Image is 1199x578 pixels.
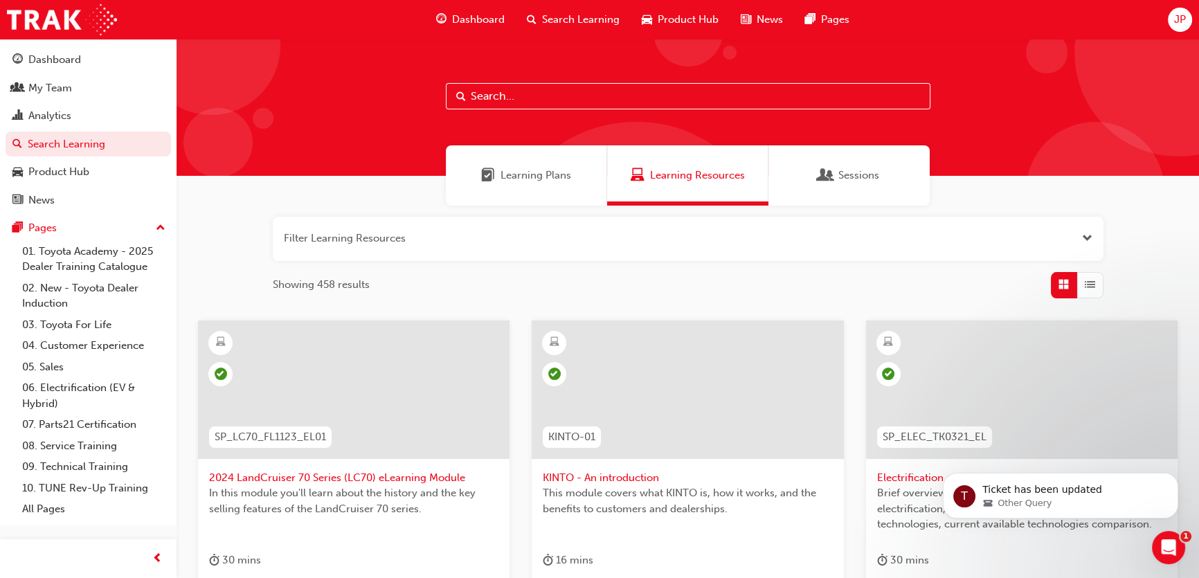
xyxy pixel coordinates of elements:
span: learningResourceType_ELEARNING-icon [550,334,559,352]
span: car-icon [12,166,23,179]
a: Learning ResourcesLearning Resources [607,145,768,206]
a: Search Learning [6,132,171,157]
span: learningRecordVerb_COMPLETE-icon [882,368,894,380]
span: Pages [821,12,849,28]
a: 07. Parts21 Certification [17,414,171,435]
a: 04. Customer Experience [17,335,171,356]
span: pages-icon [12,222,23,235]
a: 08. Service Training [17,435,171,457]
span: people-icon [12,82,23,95]
span: JP [1174,12,1186,28]
div: 30 mins [209,552,261,569]
div: Analytics [28,108,71,124]
a: pages-iconPages [794,6,860,34]
span: guage-icon [12,54,23,66]
span: 2024 LandCruiser 70 Series (LC70) eLearning Module [209,470,498,486]
span: up-icon [156,219,165,237]
span: search-icon [12,138,22,151]
span: learningResourceType_ELEARNING-icon [216,334,226,352]
iframe: Intercom notifications message [922,444,1199,541]
span: News [757,12,783,28]
a: search-iconSearch Learning [516,6,631,34]
a: 02. New - Toyota Dealer Induction [17,278,171,314]
span: Grid [1058,277,1069,293]
span: duration-icon [543,552,553,569]
span: KINTO-01 [548,429,595,445]
span: This module covers what KINTO is, how it works, and the benefits to customers and dealerships. [543,485,832,516]
span: Dashboard [452,12,505,28]
div: Product Hub [28,164,89,180]
span: Product Hub [658,12,719,28]
input: Search... [446,83,930,109]
span: learningRecordVerb_PASS-icon [548,368,561,380]
a: car-iconProduct Hub [631,6,730,34]
a: 01. Toyota Academy - 2025 Dealer Training Catalogue [17,241,171,278]
span: Brief overview of Toyota’s thinking way and approach on electrification, introduction of [DATE] e... [877,485,1166,532]
button: Open the filter [1082,231,1092,246]
span: List [1085,277,1095,293]
span: Search Learning [542,12,620,28]
a: 06. Electrification (EV & Hybrid) [17,377,171,414]
a: 10. TUNE Rev-Up Training [17,478,171,499]
span: Electrification e-Learning module [877,470,1166,486]
span: SP_LC70_FL1123_EL01 [215,429,326,445]
img: Trak [7,4,117,35]
span: chart-icon [12,110,23,123]
a: Product Hub [6,159,171,185]
div: 16 mins [543,552,593,569]
span: duration-icon [209,552,219,569]
span: search-icon [527,11,537,28]
a: My Team [6,75,171,101]
span: Learning Resources [631,168,644,183]
span: pages-icon [805,11,815,28]
a: 05. Sales [17,356,171,378]
span: duration-icon [877,552,887,569]
span: 1 [1180,531,1191,542]
div: My Team [28,80,72,96]
a: news-iconNews [730,6,794,34]
iframe: Intercom live chat [1152,531,1185,564]
button: JP [1168,8,1192,32]
span: learningResourceType_ELEARNING-icon [883,334,893,352]
span: Sessions [819,168,833,183]
span: Showing 458 results [273,277,370,293]
a: Analytics [6,103,171,129]
span: Sessions [838,168,879,183]
span: learningRecordVerb_PASS-icon [215,368,227,380]
span: prev-icon [152,550,163,568]
button: Pages [6,215,171,241]
span: SP_ELEC_TK0321_EL [883,429,986,445]
span: guage-icon [436,11,447,28]
span: Learning Resources [650,168,745,183]
a: Dashboard [6,47,171,73]
a: Learning PlansLearning Plans [446,145,607,206]
a: 03. Toyota For Life [17,314,171,336]
span: KINTO - An introduction [543,470,832,486]
button: DashboardMy TeamAnalyticsSearch LearningProduct HubNews [6,44,171,215]
span: Search [456,89,466,105]
a: All Pages [17,498,171,520]
a: 09. Technical Training [17,456,171,478]
span: car-icon [642,11,652,28]
span: Learning Plans [481,168,495,183]
div: Pages [28,220,57,236]
div: Dashboard [28,52,81,68]
a: News [6,188,171,213]
div: News [28,192,55,208]
span: In this module you'll learn about the history and the key selling features of the LandCruiser 70 ... [209,485,498,516]
span: news-icon [12,195,23,207]
span: Learning Plans [501,168,571,183]
a: guage-iconDashboard [425,6,516,34]
a: SessionsSessions [768,145,930,206]
div: 30 mins [877,552,929,569]
span: news-icon [741,11,751,28]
